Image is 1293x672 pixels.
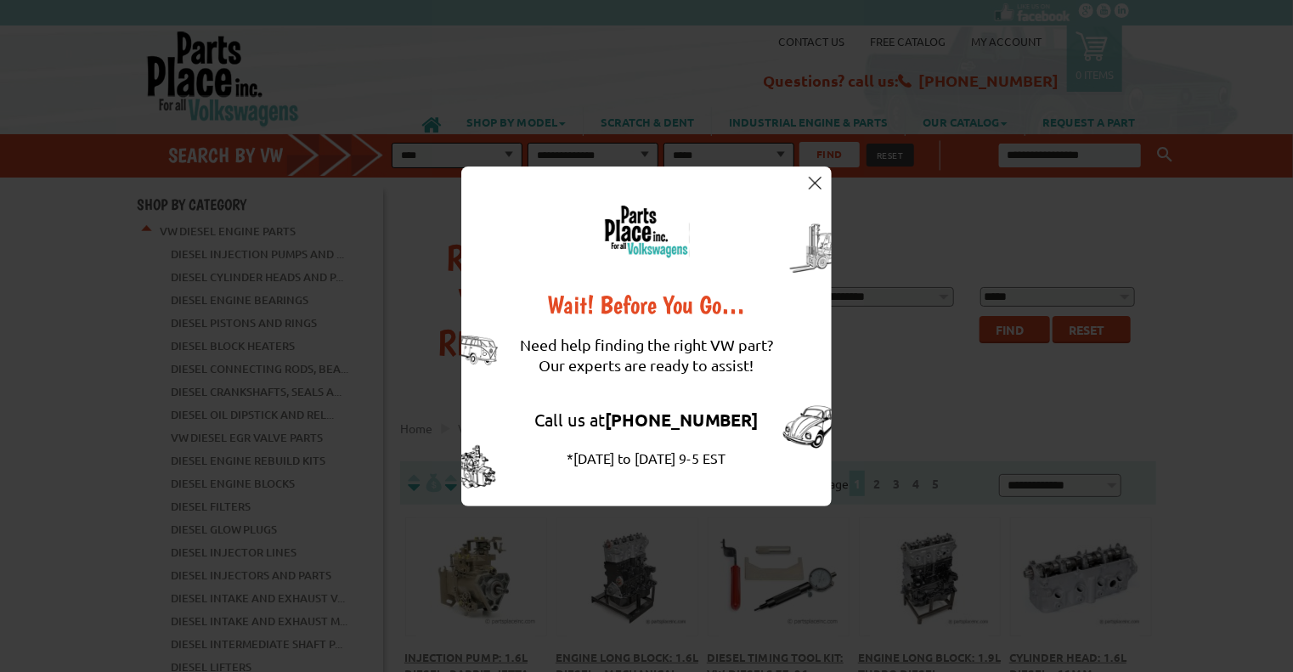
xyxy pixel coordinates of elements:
strong: [PHONE_NUMBER] [606,409,759,431]
div: Need help finding the right VW part? Our experts are ready to assist! [520,318,773,392]
a: Call us at[PHONE_NUMBER] [535,409,759,430]
div: *[DATE] to [DATE] 9-5 EST [520,448,773,468]
img: logo [603,205,690,258]
img: close [809,177,822,189]
div: Wait! Before You Go… [520,292,773,318]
